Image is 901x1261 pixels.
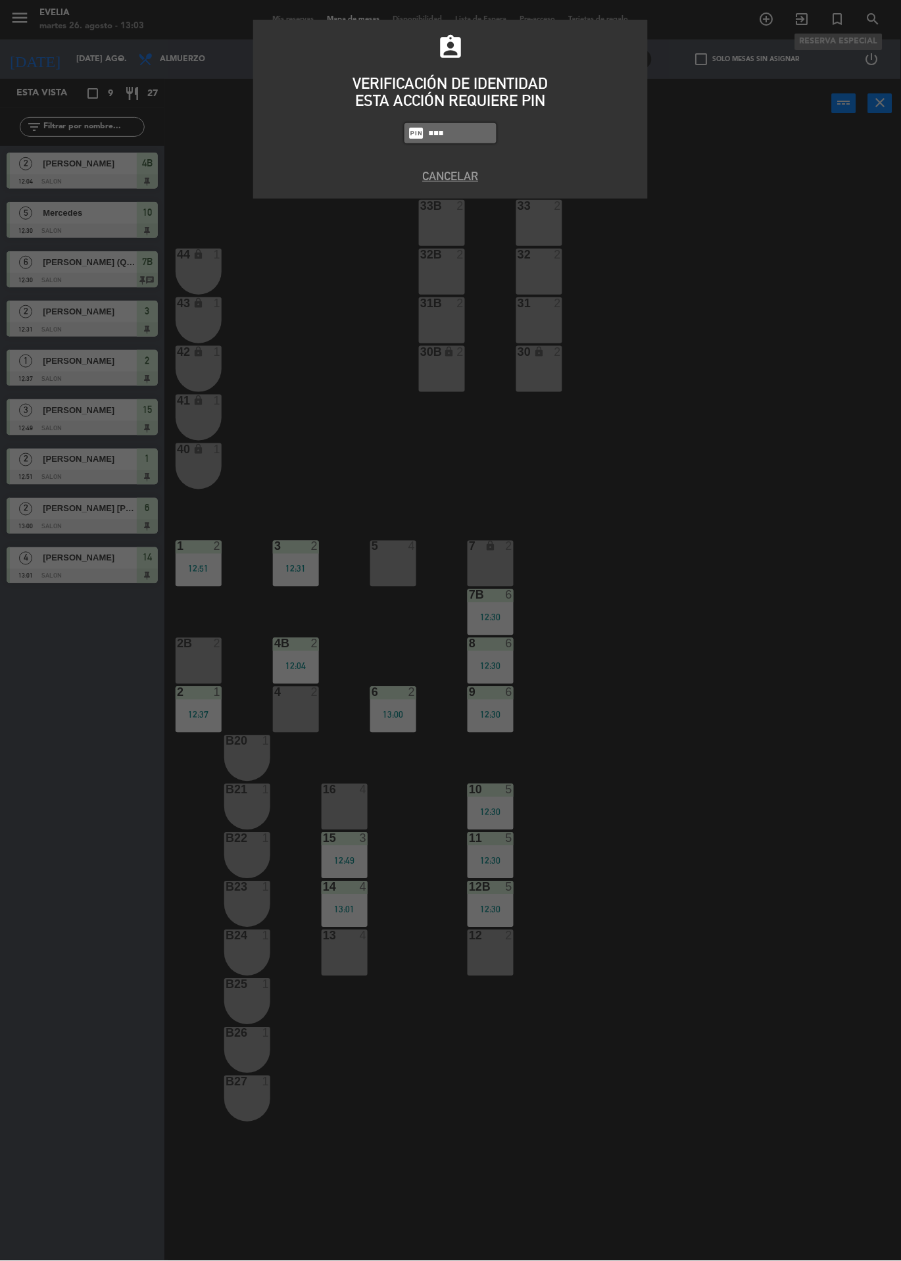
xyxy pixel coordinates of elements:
[263,75,638,92] div: VERIFICACIÓN DE IDENTIDAD
[263,92,638,109] div: ESTA ACCIÓN REQUIERE PIN
[408,125,424,141] i: fiber_pin
[263,167,638,185] button: Cancelar
[427,126,493,141] input: 1234
[437,34,464,61] i: assignment_ind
